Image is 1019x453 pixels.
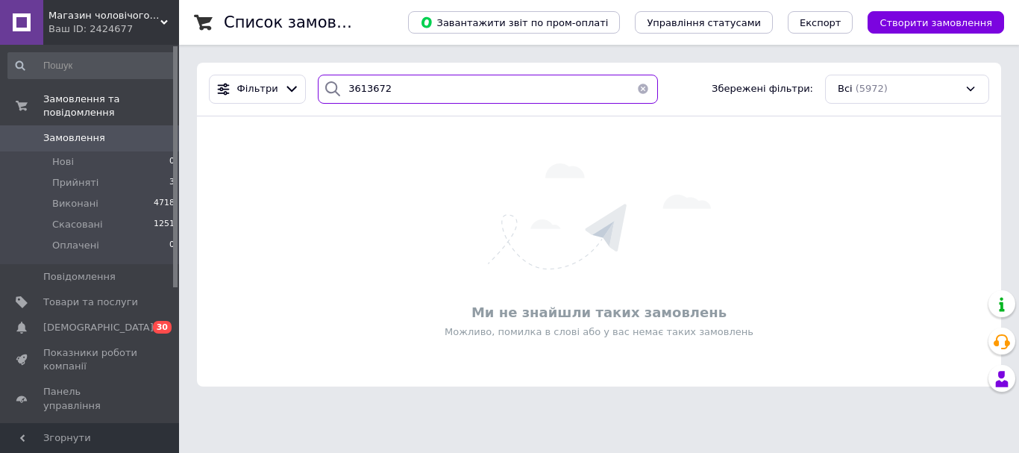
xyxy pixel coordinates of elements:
a: Створити замовлення [853,16,1004,28]
span: 4718 [154,197,175,210]
span: Завантажити звіт по пром-оплаті [420,16,608,29]
div: Ваш ID: 2424677 [48,22,179,36]
span: Повідомлення [43,270,116,284]
span: Всі [838,82,853,96]
span: Збережені фільтри: [712,82,813,96]
input: Пошук за номером замовлення, ПІБ покупця, номером телефону, Email, номером накладної [318,75,658,104]
span: (5972) [856,83,888,94]
span: Фільтри [237,82,278,96]
span: Товари та послуги [43,296,138,309]
span: Замовлення [43,131,105,145]
span: 0 [169,239,175,252]
span: 3 [169,176,175,190]
span: Скасовані [52,218,103,231]
span: 0 [169,155,175,169]
span: Магазин чоловічого одягу "BUTIK 77" [48,9,160,22]
span: Замовлення та повідомлення [43,93,179,119]
button: Управління статусами [635,11,773,34]
span: Оплачені [52,239,99,252]
button: Завантажити звіт по пром-оплаті [408,11,620,34]
span: 30 [153,321,172,334]
button: Експорт [788,11,853,34]
span: Створити замовлення [880,17,992,28]
span: Прийняті [52,176,98,190]
button: Очистить [628,75,658,104]
span: 1251 [154,218,175,231]
span: Експорт [800,17,841,28]
img: Нічого не знайдено [488,163,711,269]
span: [DEMOGRAPHIC_DATA] [43,321,154,334]
div: Ми не знайшли таких замовлень [204,303,994,322]
button: Створити замовлення [868,11,1004,34]
span: Панель управління [43,385,138,412]
span: Управління статусами [647,17,761,28]
h1: Список замовлень [224,13,375,31]
span: Нові [52,155,74,169]
div: Можливо, помилка в слові або у вас немає таких замовлень [204,325,994,339]
input: Пошук [7,52,176,79]
span: Виконані [52,197,98,210]
span: Показники роботи компанії [43,346,138,373]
